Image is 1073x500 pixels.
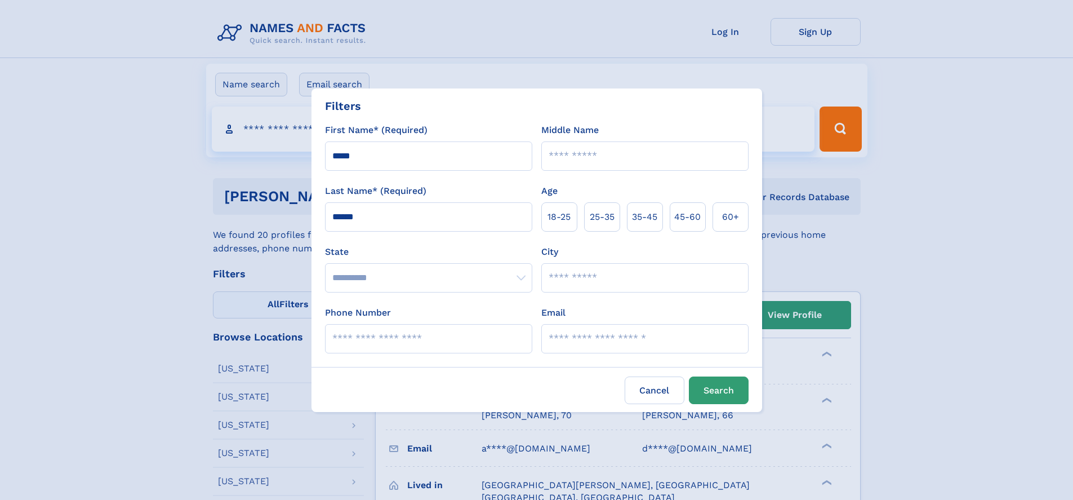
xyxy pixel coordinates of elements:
div: Filters [325,98,361,114]
label: Age [541,184,558,198]
span: 25‑35 [590,210,615,224]
span: 18‑25 [547,210,571,224]
label: State [325,245,532,259]
span: 35‑45 [632,210,657,224]
label: Last Name* (Required) [325,184,426,198]
label: Email [541,306,566,320]
span: 45‑60 [674,210,701,224]
button: Search [689,377,749,404]
label: Cancel [625,377,684,404]
span: 60+ [722,210,739,224]
label: Phone Number [325,306,391,320]
label: First Name* (Required) [325,123,428,137]
label: Middle Name [541,123,599,137]
label: City [541,245,558,259]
